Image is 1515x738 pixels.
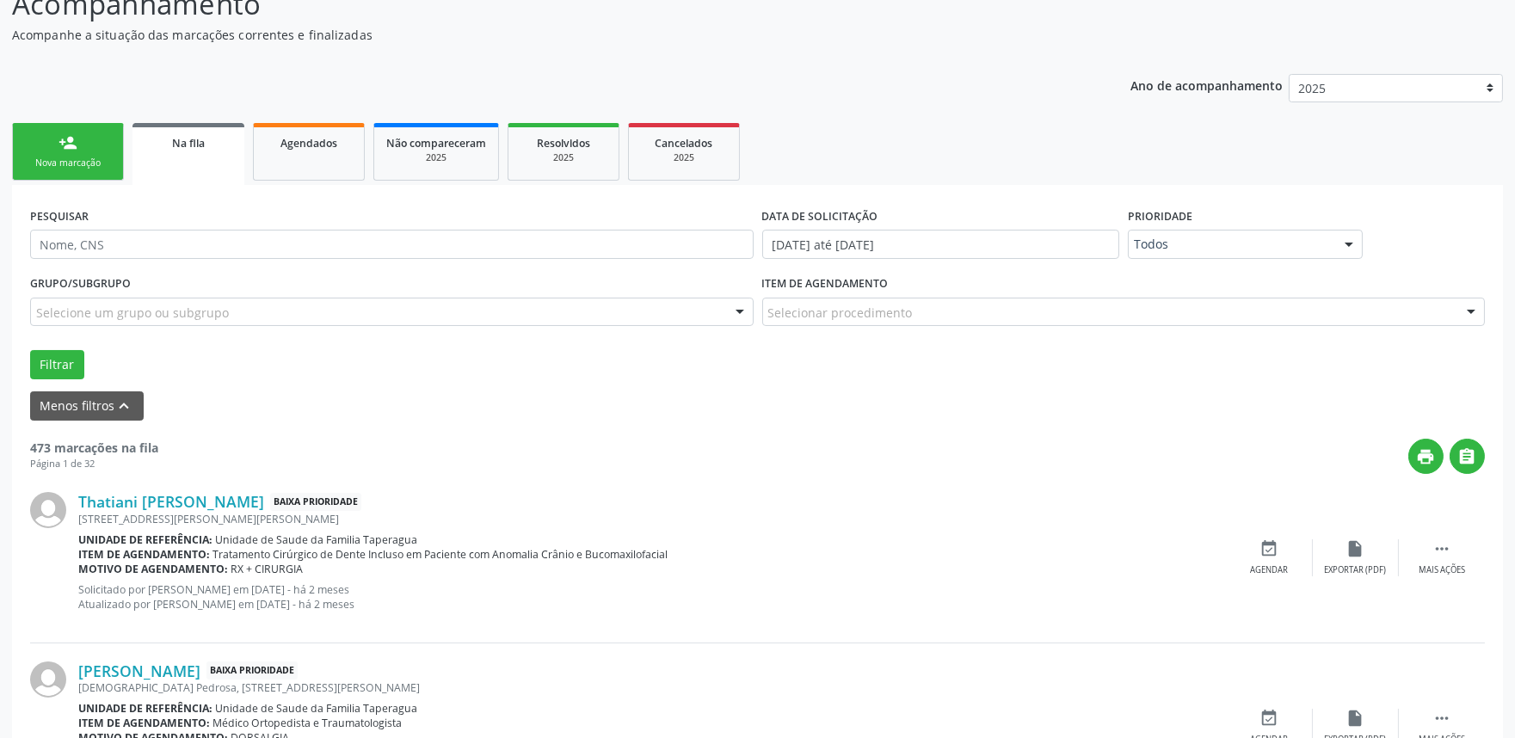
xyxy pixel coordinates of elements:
[30,271,131,298] label: Grupo/Subgrupo
[59,133,77,152] div: person_add
[30,457,158,471] div: Página 1 de 32
[280,136,337,151] span: Agendados
[270,493,361,511] span: Baixa Prioridade
[386,151,486,164] div: 2025
[78,547,210,562] b: Item de agendamento:
[78,582,1227,612] p: Solicitado por [PERSON_NAME] em [DATE] - há 2 meses Atualizado por [PERSON_NAME] em [DATE] - há 2...
[762,203,878,230] label: DATA DE SOLICITAÇÃO
[1432,709,1451,728] i: 
[1128,203,1192,230] label: Prioridade
[1450,439,1485,474] button: 
[78,701,212,716] b: Unidade de referência:
[30,203,89,230] label: PESQUISAR
[1346,539,1365,558] i: insert_drive_file
[213,716,403,730] span: Médico Ortopedista e Traumatologista
[30,391,144,421] button: Menos filtroskeyboard_arrow_up
[25,157,111,169] div: Nova marcação
[172,136,205,151] span: Na fila
[30,661,66,698] img: img
[30,492,66,528] img: img
[768,304,913,322] span: Selecionar procedimento
[78,661,200,680] a: [PERSON_NAME]
[537,136,590,151] span: Resolvidos
[656,136,713,151] span: Cancelados
[216,701,418,716] span: Unidade de Saude da Familia Taperagua
[78,716,210,730] b: Item de agendamento:
[206,661,298,680] span: Baixa Prioridade
[1325,564,1387,576] div: Exportar (PDF)
[78,532,212,547] b: Unidade de referência:
[762,230,1119,259] input: Selecione um intervalo
[762,271,889,298] label: Item de agendamento
[78,492,264,511] a: Thatiani [PERSON_NAME]
[386,136,486,151] span: Não compareceram
[1346,709,1365,728] i: insert_drive_file
[1260,539,1279,558] i: event_available
[12,26,1056,44] p: Acompanhe a situação das marcações correntes e finalizadas
[1432,539,1451,558] i: 
[36,304,229,322] span: Selecione um grupo ou subgrupo
[1458,447,1477,466] i: 
[1260,709,1279,728] i: event_available
[213,547,668,562] span: Tratamento Cirúrgico de Dente Incluso em Paciente com Anomalia Crânio e Bucomaxilofacial
[1408,439,1444,474] button: print
[216,532,418,547] span: Unidade de Saude da Familia Taperagua
[115,397,134,415] i: keyboard_arrow_up
[1419,564,1465,576] div: Mais ações
[78,512,1227,526] div: [STREET_ADDRESS][PERSON_NAME][PERSON_NAME]
[1134,236,1327,253] span: Todos
[30,350,84,379] button: Filtrar
[78,680,1227,695] div: [DEMOGRAPHIC_DATA] Pedrosa, [STREET_ADDRESS][PERSON_NAME]
[1130,74,1283,95] p: Ano de acompanhamento
[30,440,158,456] strong: 473 marcações na fila
[641,151,727,164] div: 2025
[1251,564,1289,576] div: Agendar
[30,230,754,259] input: Nome, CNS
[78,562,228,576] b: Motivo de agendamento:
[1417,447,1436,466] i: print
[231,562,304,576] span: RX + CIRURGIA
[520,151,607,164] div: 2025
